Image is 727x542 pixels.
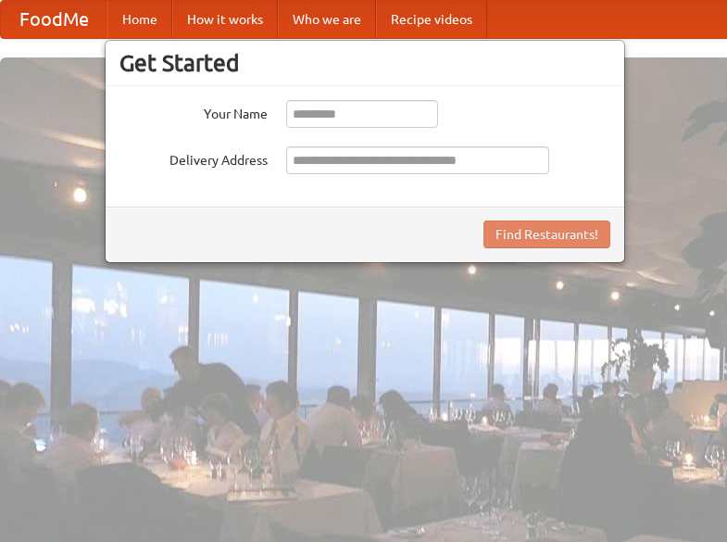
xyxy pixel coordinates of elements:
[278,1,376,38] a: Who we are
[119,146,268,170] label: Delivery Address
[376,1,487,38] a: Recipe videos
[1,1,107,38] a: FoodMe
[107,1,172,38] a: Home
[483,221,610,248] button: Find Restaurants!
[119,49,610,77] h3: Get Started
[119,100,268,123] label: Your Name
[172,1,278,38] a: How it works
